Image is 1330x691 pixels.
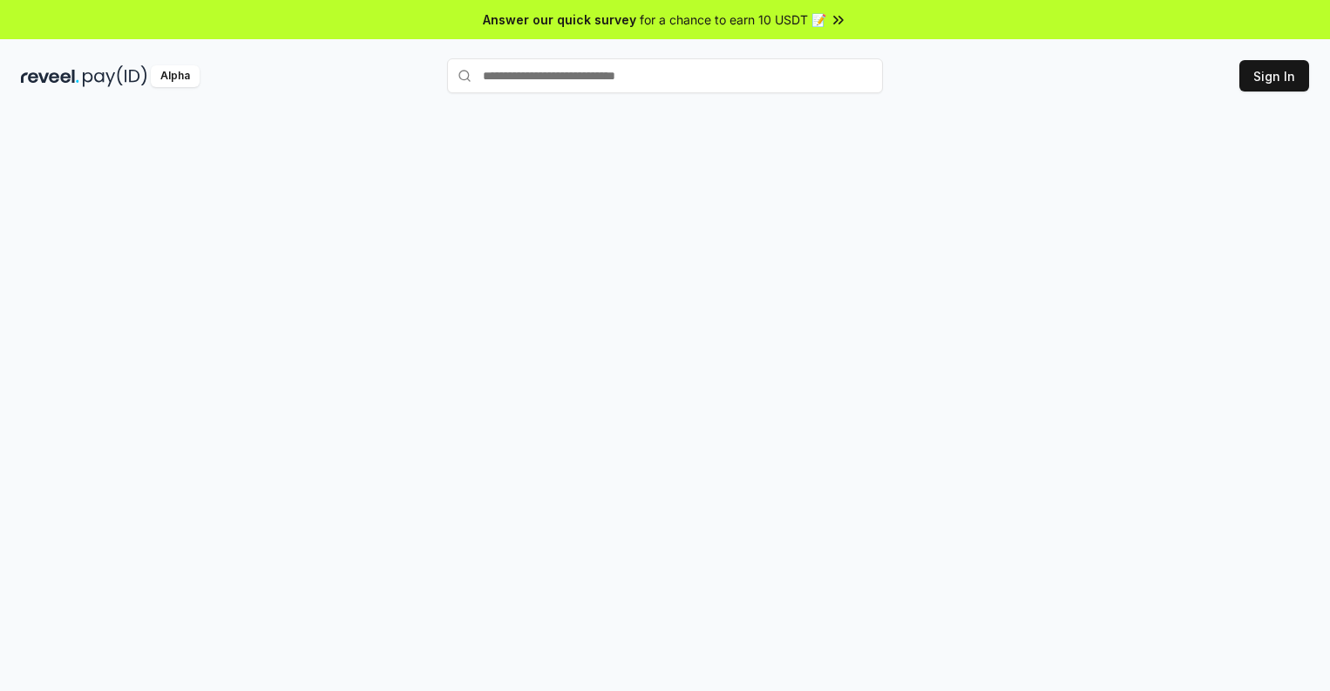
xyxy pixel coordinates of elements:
[83,65,147,87] img: pay_id
[21,65,79,87] img: reveel_dark
[1239,60,1309,91] button: Sign In
[151,65,200,87] div: Alpha
[640,10,826,29] span: for a chance to earn 10 USDT 📝
[483,10,636,29] span: Answer our quick survey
